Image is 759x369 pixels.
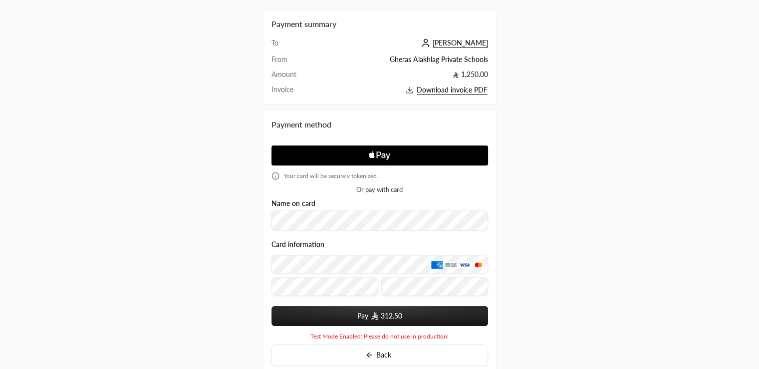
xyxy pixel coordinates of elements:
[445,261,457,269] img: MADA
[459,261,471,269] img: Visa
[271,38,315,54] td: To
[271,344,488,366] button: Back
[271,277,378,296] input: Expiry date
[271,240,324,248] legend: Card information
[283,172,378,180] span: Your card will be securely tokenized.
[315,54,488,69] td: Gheras Alakhlag Private Schools
[310,332,449,340] span: Test Mode Enabled: Please do not use in production!
[271,255,488,274] input: Credit Card
[376,350,391,359] span: Back
[271,69,315,84] td: Amount
[381,277,488,296] input: CVC
[271,306,488,326] button: Pay SAR312.50
[433,38,488,47] span: [PERSON_NAME]
[431,261,443,269] img: AMEX
[315,84,488,96] button: Download invoice PDF
[417,85,488,94] span: Download invoice PDF
[271,199,315,207] label: Name on card
[271,54,315,69] td: From
[473,261,485,269] img: MasterCard
[356,186,403,193] span: Or pay with card
[271,118,488,130] div: Payment method
[381,311,402,321] span: 312.50
[271,84,315,96] td: Invoice
[271,240,488,299] div: Card information
[271,18,488,30] h2: Payment summary
[315,69,488,84] td: 1,250.00
[371,312,378,320] img: SAR
[419,38,488,47] a: [PERSON_NAME]
[271,199,488,231] div: Name on card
